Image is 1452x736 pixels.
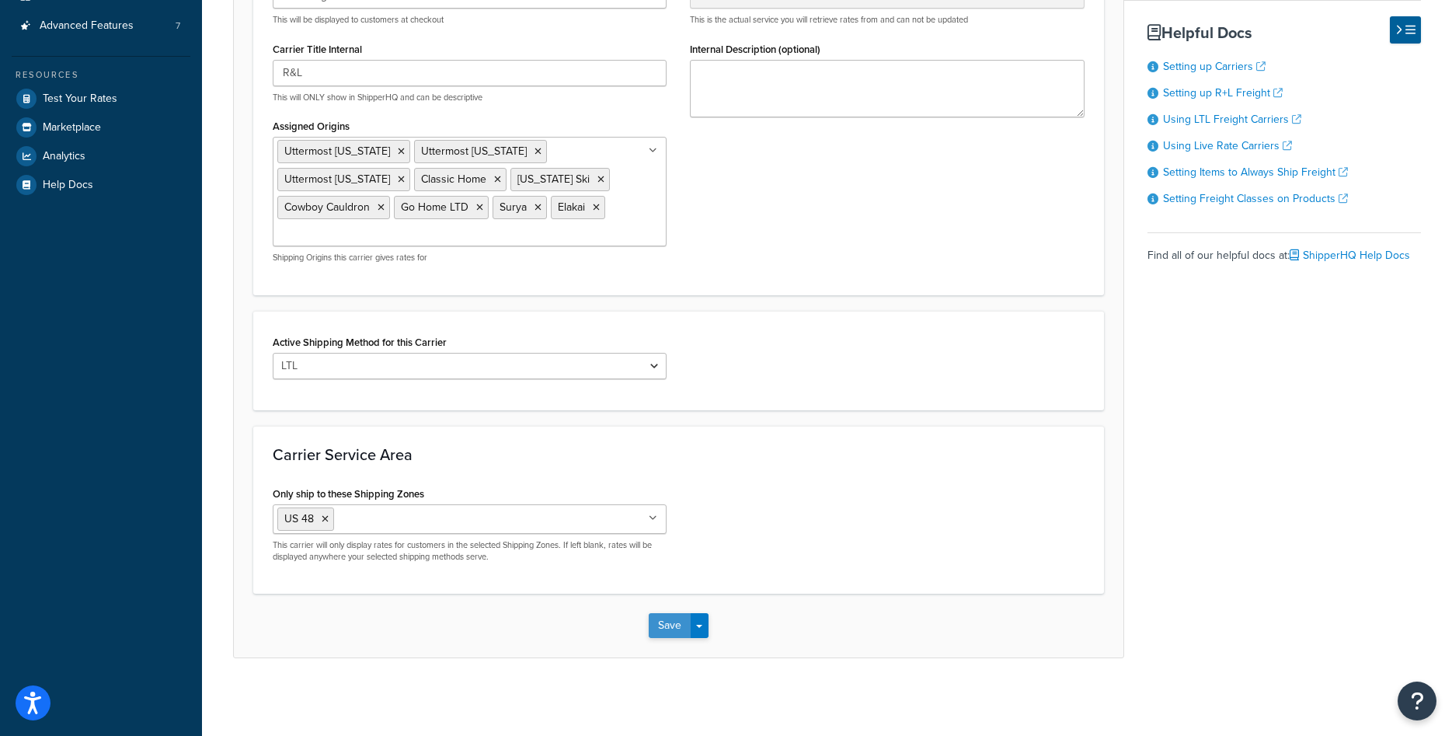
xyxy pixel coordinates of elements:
span: Help Docs [43,179,93,192]
button: Hide Help Docs [1390,16,1421,44]
label: Active Shipping Method for this Carrier [273,337,447,348]
span: Analytics [43,150,85,163]
span: Test Your Rates [43,92,117,106]
li: Advanced Features [12,12,190,40]
span: Uttermost [US_STATE] [284,143,390,159]
span: Classic Home [421,171,486,187]
a: ShipperHQ Help Docs [1290,247,1410,263]
a: Help Docs [12,171,190,199]
a: Analytics [12,142,190,170]
span: Go Home LTD [401,199,468,215]
a: Using LTL Freight Carriers [1163,111,1301,127]
a: Setting up Carriers [1163,58,1266,75]
label: Assigned Origins [273,120,350,132]
h3: Carrier Service Area [273,446,1085,463]
label: Internal Description (optional) [690,44,820,55]
span: Uttermost [US_STATE] [284,171,390,187]
span: US 48 [284,511,314,527]
a: Using Live Rate Carriers [1163,138,1292,154]
span: Advanced Features [40,19,134,33]
p: Shipping Origins this carrier gives rates for [273,252,667,263]
span: [US_STATE] Ski [517,171,590,187]
a: Setting up R+L Freight [1163,85,1283,101]
p: This will be displayed to customers at checkout [273,14,667,26]
a: Test Your Rates [12,85,190,113]
div: Find all of our helpful docs at: [1147,232,1421,267]
p: This will ONLY show in ShipperHQ and can be descriptive [273,92,667,103]
span: 7 [176,19,180,33]
h3: Helpful Docs [1147,24,1421,41]
button: Open Resource Center [1398,682,1436,720]
a: Advanced Features7 [12,12,190,40]
button: Save [649,613,691,638]
a: Setting Items to Always Ship Freight [1163,164,1348,180]
a: Setting Freight Classes on Products [1163,190,1348,207]
span: Elakai [558,199,585,215]
div: Resources [12,68,190,82]
label: Only ship to these Shipping Zones [273,488,424,500]
label: Carrier Title Internal [273,44,362,55]
p: This is the actual service you will retrieve rates from and can not be updated [690,14,1084,26]
p: This carrier will only display rates for customers in the selected Shipping Zones. If left blank,... [273,539,667,563]
span: Cowboy Cauldron [284,199,370,215]
span: Marketplace [43,121,101,134]
span: Surya [500,199,527,215]
span: Uttermost [US_STATE] [421,143,527,159]
a: Marketplace [12,113,190,141]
